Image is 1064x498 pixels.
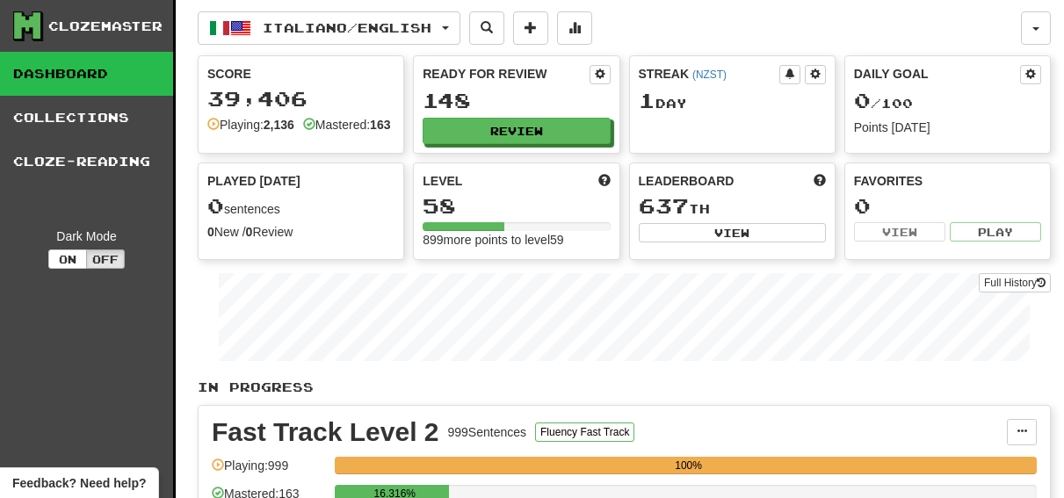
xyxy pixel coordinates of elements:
button: Search sentences [469,11,504,45]
a: Full History [979,273,1051,292]
button: View [639,223,826,242]
button: More stats [557,11,592,45]
button: Review [423,118,610,144]
span: / 100 [854,96,913,111]
div: 999 Sentences [448,423,527,441]
button: Off [86,249,125,269]
div: 0 [854,195,1041,217]
div: Daily Goal [854,65,1020,84]
a: (NZST) [692,69,727,81]
div: 39,406 [207,88,394,110]
div: Clozemaster [48,18,163,35]
div: 100% [340,457,1037,474]
div: Ready for Review [423,65,589,83]
span: Italiano / English [263,20,431,35]
span: Level [423,172,462,190]
span: 1 [639,88,655,112]
button: Add sentence to collection [513,11,548,45]
span: 637 [639,193,689,218]
span: Open feedback widget [12,474,146,492]
div: Day [639,90,826,112]
button: On [48,249,87,269]
strong: 0 [246,225,253,239]
div: Streak [639,65,779,83]
div: 899 more points to level 59 [423,231,610,249]
div: Playing: [207,116,294,134]
div: Points [DATE] [854,119,1041,136]
div: Mastered: [303,116,391,134]
p: In Progress [198,379,1051,396]
span: 0 [854,88,871,112]
button: View [854,222,945,242]
span: Score more points to level up [598,172,611,190]
strong: 163 [370,118,390,132]
span: Leaderboard [639,172,735,190]
div: 58 [423,195,610,217]
div: Favorites [854,172,1041,190]
span: This week in points, UTC [814,172,826,190]
div: sentences [207,195,394,218]
div: th [639,195,826,218]
div: Fast Track Level 2 [212,419,439,445]
button: Fluency Fast Track [535,422,634,442]
div: Playing: 999 [212,457,326,486]
button: Italiano/English [198,11,460,45]
span: Played [DATE] [207,172,300,190]
strong: 2,136 [264,118,294,132]
div: Dark Mode [13,227,160,245]
strong: 0 [207,225,214,239]
div: Score [207,65,394,83]
button: Play [950,222,1041,242]
span: 0 [207,193,224,218]
div: New / Review [207,223,394,241]
div: 148 [423,90,610,112]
